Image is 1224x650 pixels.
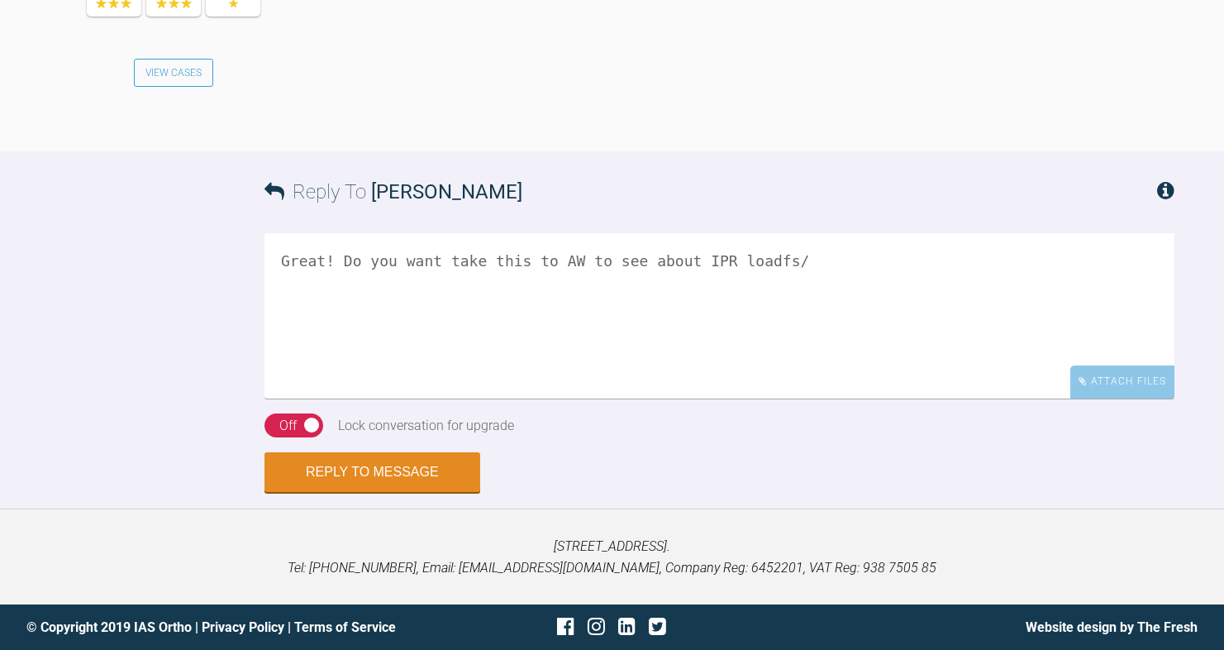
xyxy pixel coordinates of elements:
[338,415,514,437] div: Lock conversation for upgrade
[1026,619,1198,635] a: Website design by The Fresh
[279,415,297,437] div: Off
[264,233,1174,399] textarea: Great! Do you want take this to AW to see about IPR loadfs/
[371,180,522,203] span: [PERSON_NAME]
[264,176,522,208] h3: Reply To
[264,452,480,492] button: Reply to Message
[26,536,1198,578] p: [STREET_ADDRESS]. Tel: [PHONE_NUMBER], Email: [EMAIL_ADDRESS][DOMAIN_NAME], Company Reg: 6452201,...
[202,619,284,635] a: Privacy Policy
[294,619,396,635] a: Terms of Service
[1070,366,1174,398] div: Attach Files
[134,59,213,87] a: View Cases
[26,617,417,638] div: © Copyright 2019 IAS Ortho | |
